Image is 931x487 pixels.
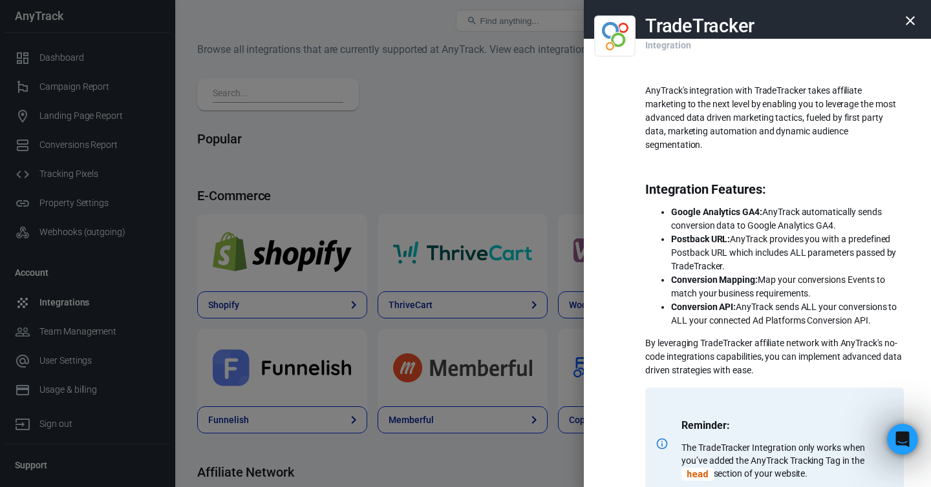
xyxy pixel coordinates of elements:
li: Map your conversions Events to match your business requirements. [671,273,904,300]
p: By leveraging TradeTracker affiliate network with AnyTrack's no-code integrations capabilities, y... [645,337,904,377]
p: Reminder: [681,419,888,432]
img: TradeTracker [601,18,629,54]
iframe: Intercom live chat [887,424,918,455]
p: AnyTrack's integration with TradeTracker takes affiliate marketing to the next level by enabling ... [645,84,904,152]
strong: Postback URL: [671,234,730,244]
p: The TradeTracker Integration only works when you’ve added the AnyTrack Tracking Tag in the sectio... [681,441,888,481]
li: AnyTrack automatically sends conversion data to Google Analytics GA4. [671,205,904,233]
li: AnyTrack provides you with a predefined Postback URL which includes ALL parameters passed by Trad... [671,233,904,273]
strong: Conversion API: [671,302,736,312]
p: Integration Features: [645,183,904,196]
p: Integration [645,26,690,52]
strong: Conversion Mapping: [671,275,758,285]
li: AnyTrack sends ALL your conversions to ALL your connected Ad Platforms Conversion API. [671,300,904,327]
code: Click to copy [681,468,714,481]
h2: TradeTracker [645,16,754,36]
strong: Google Analytics GA4: [671,207,762,217]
